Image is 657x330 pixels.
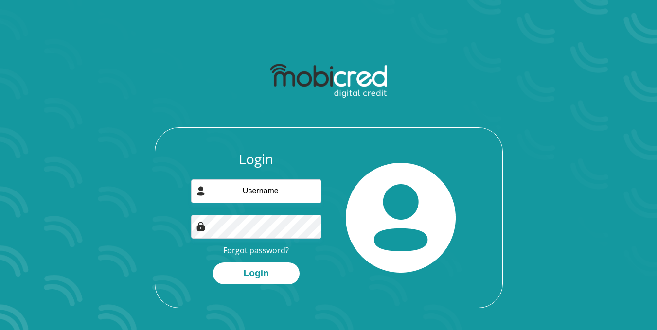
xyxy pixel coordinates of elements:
input: Username [191,179,321,203]
h3: Login [191,151,321,168]
a: Forgot password? [223,245,289,256]
img: mobicred logo [270,64,387,98]
img: user-icon image [196,186,206,196]
button: Login [213,262,300,284]
img: Image [196,222,206,231]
